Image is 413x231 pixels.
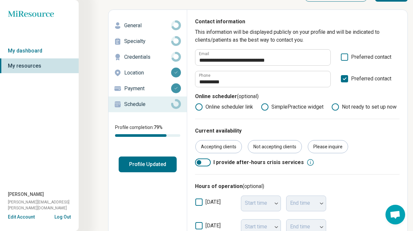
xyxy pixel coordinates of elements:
span: [DATE] [206,222,221,229]
label: Online scheduler link [195,103,253,111]
div: Profile completion [115,134,180,137]
button: Log Out [54,214,71,219]
a: Schedule [108,96,187,112]
label: Email [199,52,209,56]
p: Specialty [124,37,171,45]
button: Profile Updated [119,157,177,172]
label: SimplePractice widget [261,103,324,111]
label: Not ready to set up now [331,103,397,111]
span: [DATE] [206,199,221,205]
span: Preferred contact [351,75,391,87]
p: Payment [124,85,171,93]
p: Schedule [124,100,171,108]
span: Preferred contact [351,53,391,66]
p: Online scheduler [195,93,400,103]
span: (optional) [237,93,259,99]
a: General [108,18,187,33]
div: Not accepting clients [248,140,302,153]
span: 79 % [154,125,163,130]
p: General [124,22,171,30]
a: Payment [108,81,187,96]
span: (optional) [243,183,264,189]
div: Profile completion: [108,120,187,141]
p: Location [124,69,171,77]
p: Contact information [195,18,400,28]
span: I provide after-hours crisis services [213,158,304,166]
div: Please inquire [308,140,348,153]
button: Edit Account [8,214,35,220]
p: This information will be displayed publicly on your profile and will be indicated to clients/pati... [195,28,400,44]
a: Location [108,65,187,81]
a: Specialty [108,33,187,49]
span: [PERSON_NAME][EMAIL_ADDRESS][PERSON_NAME][DOMAIN_NAME] [8,199,79,211]
p: Current availability [195,127,400,135]
span: [PERSON_NAME] [8,191,44,198]
a: Credentials [108,49,187,65]
p: Credentials [124,53,171,61]
div: Accepting clients [195,140,242,153]
label: Phone [199,73,210,77]
h3: Hours of operation [195,182,400,190]
div: Open chat [385,205,405,224]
